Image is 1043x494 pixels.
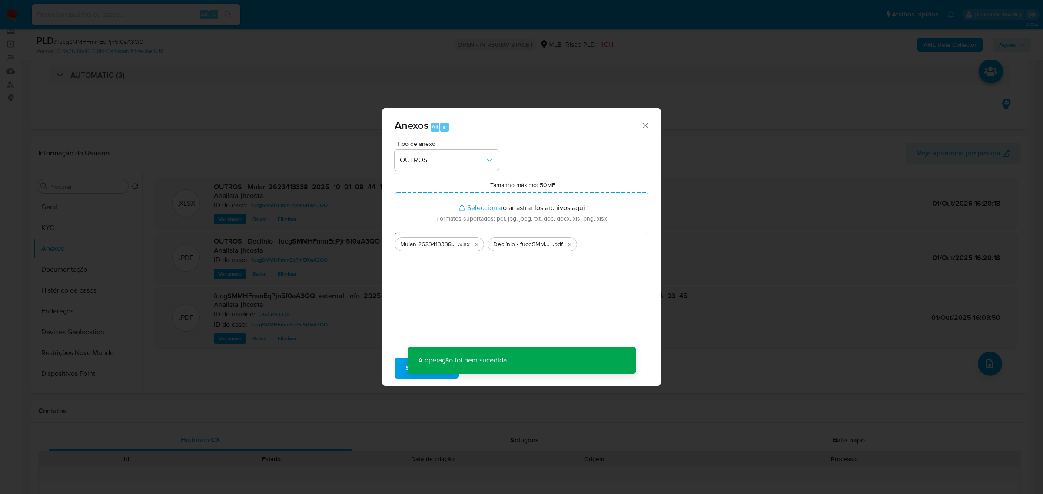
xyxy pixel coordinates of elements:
[553,240,563,249] span: .pdf
[443,123,446,131] span: a
[458,240,470,249] span: .xlsx
[395,118,428,133] span: Anexos
[395,358,459,379] button: Subir arquivo
[408,347,517,374] p: A operação foi bem sucedida
[565,239,575,250] button: Eliminar Declínio - fucgSMMHFmmEqPjn5f0aA3QQ - CPF 70651196612 - MATIAS PABLO MERINO.pdf
[641,121,649,129] button: Cerrar
[400,240,458,249] span: Mulan 2623413338_2025_10_01_08_44_12
[474,359,502,378] span: Cancelar
[472,239,482,250] button: Eliminar Mulan 2623413338_2025_10_01_08_44_12.xlsx
[493,240,553,249] span: Declínio - fucgSMMHFmmEqPjn5f0aA3QQ - CPF 70651196612 - [PERSON_NAME] [PERSON_NAME]
[406,359,448,378] span: Subir arquivo
[400,156,485,165] span: OUTROS
[395,234,648,251] ul: Archivos seleccionados
[490,181,556,189] label: Tamanho máximo: 50MB
[397,141,501,147] span: Tipo de anexo
[432,123,438,131] span: Alt
[395,150,499,171] button: OUTROS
